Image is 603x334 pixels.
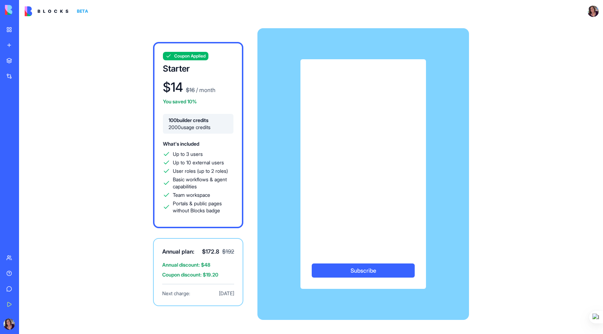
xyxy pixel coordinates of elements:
a: BETA [25,6,91,16]
span: Annual plan: [162,247,194,256]
img: logo [25,6,68,16]
span: Basic workflows & agent capabilities [173,176,233,190]
span: What's included [163,141,199,147]
iframe: Secure payment input frame [310,69,416,254]
span: Next charge: [162,290,190,297]
p: $ 192 [222,247,234,256]
img: logo [5,5,49,15]
img: ACg8ocIAE6wgsgHe9tMraKf-hAp8HJ_1XYJJkosSgrxIF3saiq0oh1HR=s96-c [4,318,15,330]
span: Coupon discount: $ 19.20 [162,271,234,278]
span: [DATE] [219,290,234,297]
span: User roles (up to 2 roles) [173,168,228,175]
h3: Starter [163,63,233,74]
h1: $ 14 [163,80,183,94]
span: 100 builder credits [169,117,228,124]
div: BETA [74,6,91,16]
span: $ 172.8 [202,247,219,256]
img: ACg8ocIAE6wgsgHe9tMraKf-hAp8HJ_1XYJJkosSgrxIF3saiq0oh1HR=s96-c [587,6,599,17]
button: Subscribe [312,263,415,278]
span: Annual discount: $ 48 [162,261,234,268]
p: / month [195,86,215,94]
span: Up to 3 users [173,151,203,158]
p: $ 16 [186,86,195,94]
span: Coupon Applied [174,53,206,59]
span: 2000 usage credits [169,124,228,131]
span: You saved 10% [163,98,197,104]
span: Team workspace [173,192,210,199]
span: Portals & public pages without Blocks badge [173,200,233,214]
span: Up to 10 external users [173,159,224,166]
